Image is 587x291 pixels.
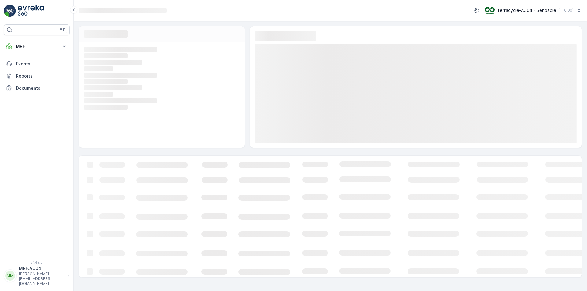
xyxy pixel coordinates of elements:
img: terracycle_logo.png [485,7,495,14]
span: v 1.49.0 [4,260,70,264]
img: logo [4,5,16,17]
p: ( +10:00 ) [559,8,574,13]
div: MM [5,271,15,281]
p: Events [16,61,67,67]
p: ⌘B [59,27,65,32]
a: Events [4,58,70,70]
a: Reports [4,70,70,82]
p: Terracycle-AU04 - Sendable [497,7,556,13]
button: Terracycle-AU04 - Sendable(+10:00) [485,5,582,16]
img: logo_light-DOdMpM7g.png [18,5,44,17]
p: [PERSON_NAME][EMAIL_ADDRESS][DOMAIN_NAME] [19,271,64,286]
p: MRF [16,43,57,49]
button: MRF [4,40,70,53]
p: MRF.AU04 [19,265,64,271]
p: Documents [16,85,67,91]
button: MMMRF.AU04[PERSON_NAME][EMAIL_ADDRESS][DOMAIN_NAME] [4,265,70,286]
a: Documents [4,82,70,94]
p: Reports [16,73,67,79]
